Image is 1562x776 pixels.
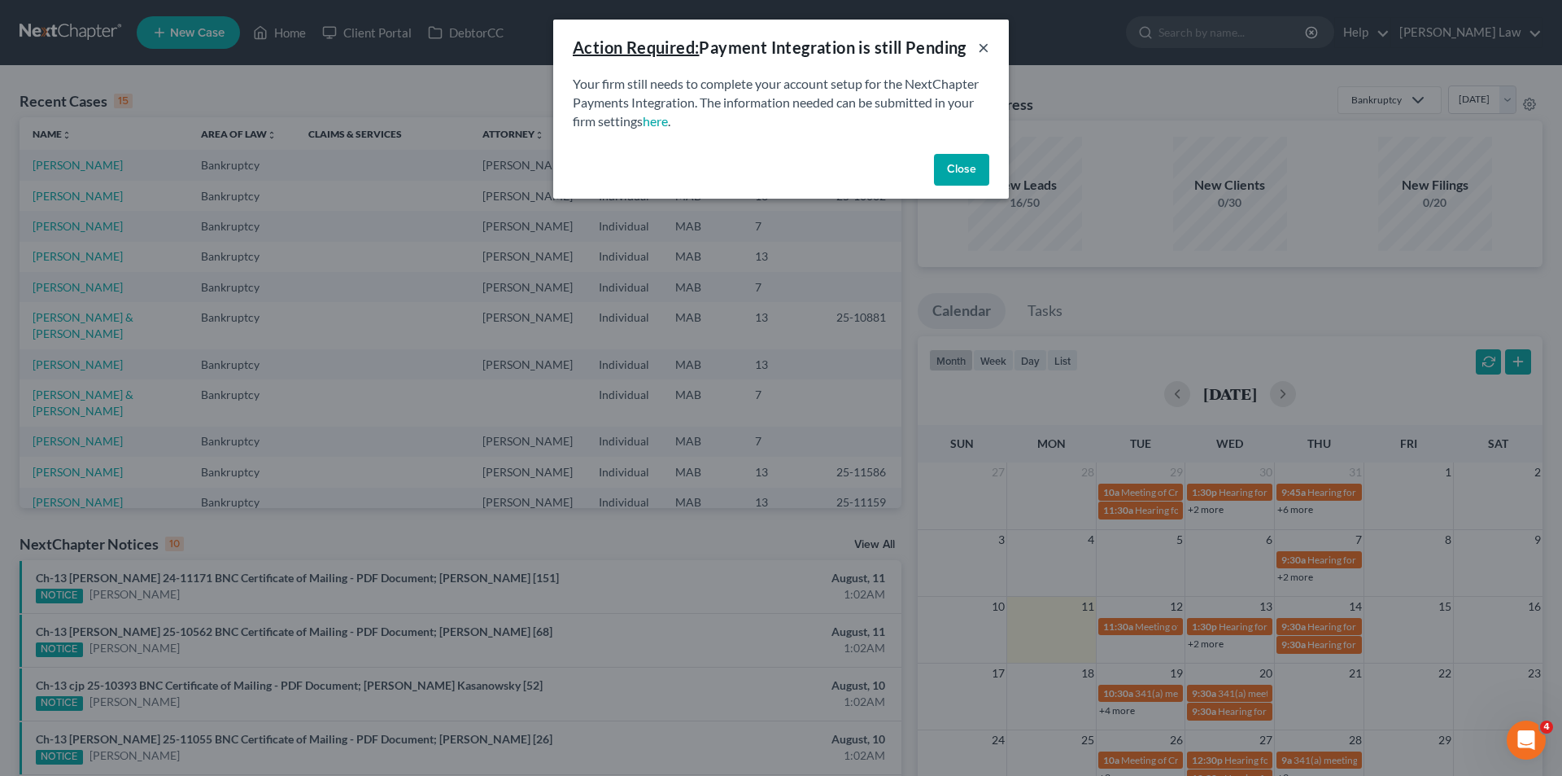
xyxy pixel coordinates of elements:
[573,75,989,131] p: Your firm still needs to complete your account setup for the NextChapter Payments Integration. Th...
[643,113,668,129] a: here
[978,37,989,57] button: ×
[573,36,966,59] div: Payment Integration is still Pending
[1540,721,1553,734] span: 4
[934,154,989,186] button: Close
[573,37,699,57] u: Action Required:
[1507,721,1546,760] iframe: Intercom live chat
